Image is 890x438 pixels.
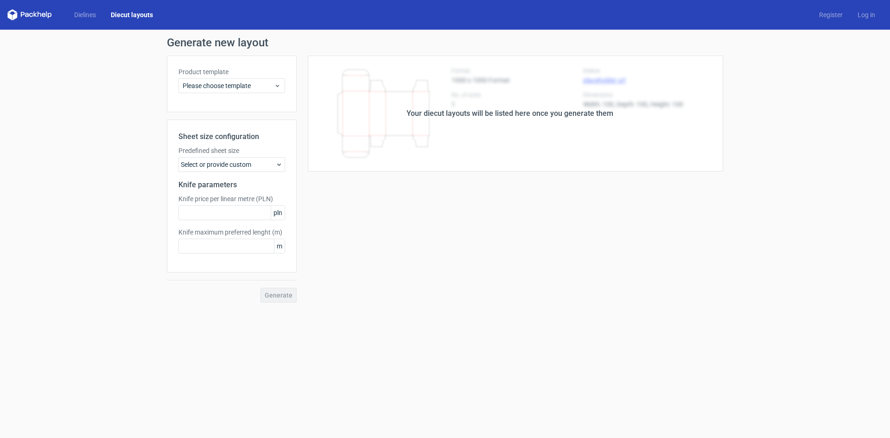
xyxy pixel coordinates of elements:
div: Select or provide custom [178,157,285,172]
div: Your diecut layouts will be listed here once you generate them [407,108,613,119]
h2: Sheet size configuration [178,131,285,142]
span: m [274,239,285,253]
a: Log in [850,10,883,19]
a: Diecut layouts [103,10,160,19]
label: Predefined sheet size [178,146,285,155]
h1: Generate new layout [167,37,723,48]
a: Dielines [67,10,103,19]
span: pln [271,206,285,220]
label: Product template [178,67,285,76]
label: Knife price per linear metre (PLN) [178,194,285,203]
label: Knife maximum preferred lenght (m) [178,228,285,237]
span: Please choose template [183,81,274,90]
h2: Knife parameters [178,179,285,190]
a: Register [812,10,850,19]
